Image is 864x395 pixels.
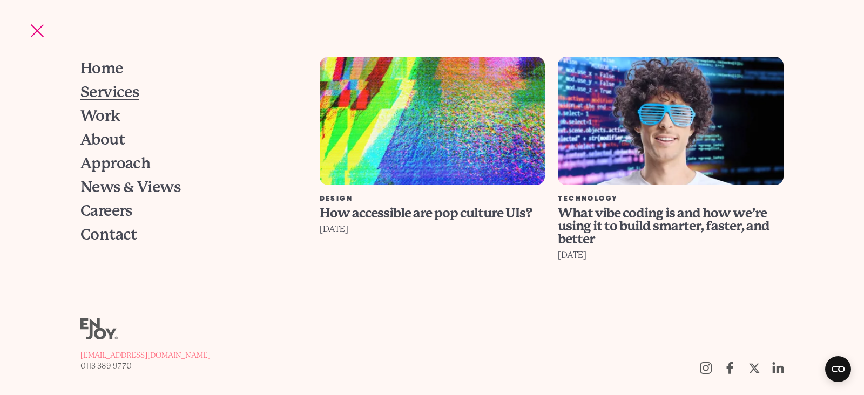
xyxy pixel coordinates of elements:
a: Follow us on Twitter [742,356,766,380]
button: Site navigation [26,19,49,42]
a: [EMAIL_ADDRESS][DOMAIN_NAME] [80,350,211,360]
a: About [80,128,292,152]
a: What vibe coding is and how we’re using it to build smarter, faster, and better Technology What v... [551,57,790,319]
span: What vibe coding is and how we’re using it to build smarter, faster, and better [558,206,769,247]
div: Technology [558,196,784,202]
span: Work [80,108,120,124]
a: How accessible are pop culture UIs? Design How accessible are pop culture UIs? [DATE] [313,57,552,319]
a: Follow us on Instagram [693,356,718,380]
a: Home [80,57,292,80]
a: Follow us on Facebook [718,356,742,380]
button: Open CMP widget [825,356,851,382]
span: About [80,132,125,147]
a: Contact [80,223,292,247]
a: Careers [80,199,292,223]
a: Services [80,80,292,104]
a: https://uk.linkedin.com/company/enjoy-digital [766,356,791,380]
span: 0113 389 9770 [80,362,132,370]
div: [DATE] [558,248,784,263]
img: How accessible are pop culture UIs? [320,57,545,185]
span: Services [80,85,139,100]
a: Approach [80,152,292,175]
img: What vibe coding is and how we’re using it to build smarter, faster, and better [558,57,784,185]
a: 0113 389 9770 [80,360,211,371]
span: [EMAIL_ADDRESS][DOMAIN_NAME] [80,351,211,359]
div: Design [320,196,545,202]
span: Contact [80,227,137,242]
span: News & Views [80,180,180,195]
span: Careers [80,203,132,219]
span: Approach [80,156,151,171]
div: [DATE] [320,222,545,237]
span: How accessible are pop culture UIs? [320,206,532,221]
a: Work [80,104,292,128]
span: Home [80,61,123,76]
a: News & Views [80,175,292,199]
